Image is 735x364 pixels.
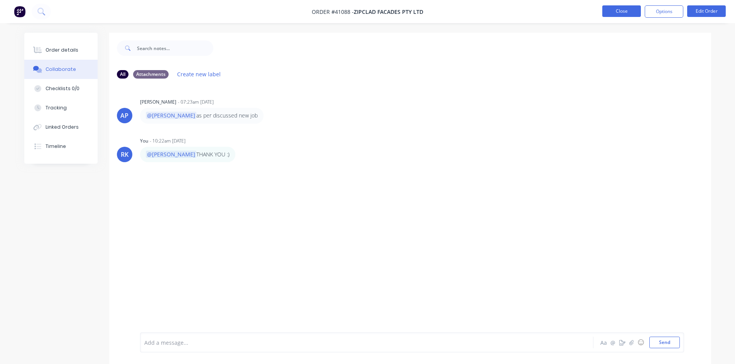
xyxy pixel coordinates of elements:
div: RK [121,150,128,159]
p: THANK YOU :) [146,151,230,158]
button: Timeline [24,137,98,156]
div: Linked Orders [46,124,79,131]
div: Checklists 0/0 [46,85,79,92]
img: Factory [14,6,25,17]
span: Zipclad Facades Pty Ltd [354,8,423,15]
div: You [140,138,148,144]
p: as per discussed new job [146,112,258,119]
button: ☺ [636,338,645,347]
button: Tracking [24,98,98,117]
div: Collaborate [46,66,76,73]
div: - 10:22am [DATE] [150,138,186,144]
button: Edit Order [687,5,726,17]
button: Checklists 0/0 [24,79,98,98]
div: Attachments [133,70,169,79]
div: [PERSON_NAME] [140,99,176,106]
div: All [117,70,128,79]
div: AP [120,111,128,120]
button: Options [645,5,683,18]
span: @[PERSON_NAME] [146,151,196,158]
button: Collaborate [24,60,98,79]
button: Order details [24,40,98,60]
div: Tracking [46,104,67,111]
button: Linked Orders [24,117,98,137]
button: Create new label [173,69,225,79]
button: @ [608,338,618,347]
div: - 07:23am [DATE] [178,99,214,106]
span: @[PERSON_NAME] [146,112,196,119]
div: Timeline [46,143,66,150]
button: Aa [599,338,608,347]
div: Order details [46,47,78,54]
span: Order #41088 - [312,8,354,15]
input: Search notes... [137,40,213,56]
button: Close [602,5,641,17]
button: Send [649,337,680,348]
